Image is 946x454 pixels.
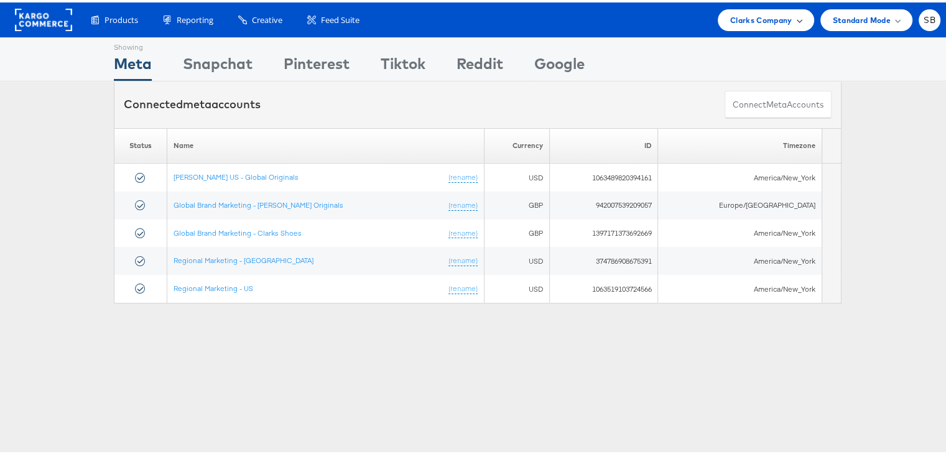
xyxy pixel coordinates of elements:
td: USD [484,272,549,300]
div: Google [534,50,585,78]
td: America/New_York [658,244,822,272]
span: Clarks Company [730,11,792,24]
div: Reddit [457,50,503,78]
th: Name [167,126,485,161]
div: Pinterest [284,50,350,78]
td: 374786908675391 [549,244,658,272]
th: Timezone [658,126,822,161]
div: Connected accounts [124,94,261,110]
a: (rename) [448,253,478,264]
td: 1397171373692669 [549,217,658,245]
td: GBP [484,189,549,217]
span: Reporting [177,12,213,24]
div: Snapchat [183,50,253,78]
td: Europe/[GEOGRAPHIC_DATA] [658,189,822,217]
td: America/New_York [658,272,822,300]
span: SB [924,14,935,22]
span: Feed Suite [321,12,359,24]
td: USD [484,244,549,272]
a: (rename) [448,198,478,208]
td: America/New_York [658,161,822,189]
th: ID [549,126,658,161]
a: [PERSON_NAME] US - Global Originals [174,170,299,179]
span: Standard Mode [833,11,891,24]
th: Status [114,126,167,161]
td: 1063489820394161 [549,161,658,189]
span: meta [183,95,211,109]
a: (rename) [448,226,478,236]
td: 1063519103724566 [549,272,658,300]
td: America/New_York [658,217,822,245]
a: Global Brand Marketing - Clarks Shoes [174,226,302,235]
span: Creative [252,12,282,24]
td: GBP [484,217,549,245]
a: (rename) [448,170,478,180]
td: USD [484,161,549,189]
div: Showing [114,35,152,50]
a: Regional Marketing - [GEOGRAPHIC_DATA] [174,253,313,262]
th: Currency [484,126,549,161]
button: ConnectmetaAccounts [725,88,832,116]
span: Products [104,12,138,24]
a: (rename) [448,281,478,292]
td: 942007539209057 [549,189,658,217]
div: Tiktok [381,50,425,78]
span: meta [766,96,787,108]
a: Regional Marketing - US [174,281,253,290]
div: Meta [114,50,152,78]
a: Global Brand Marketing - [PERSON_NAME] Originals [174,198,343,207]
